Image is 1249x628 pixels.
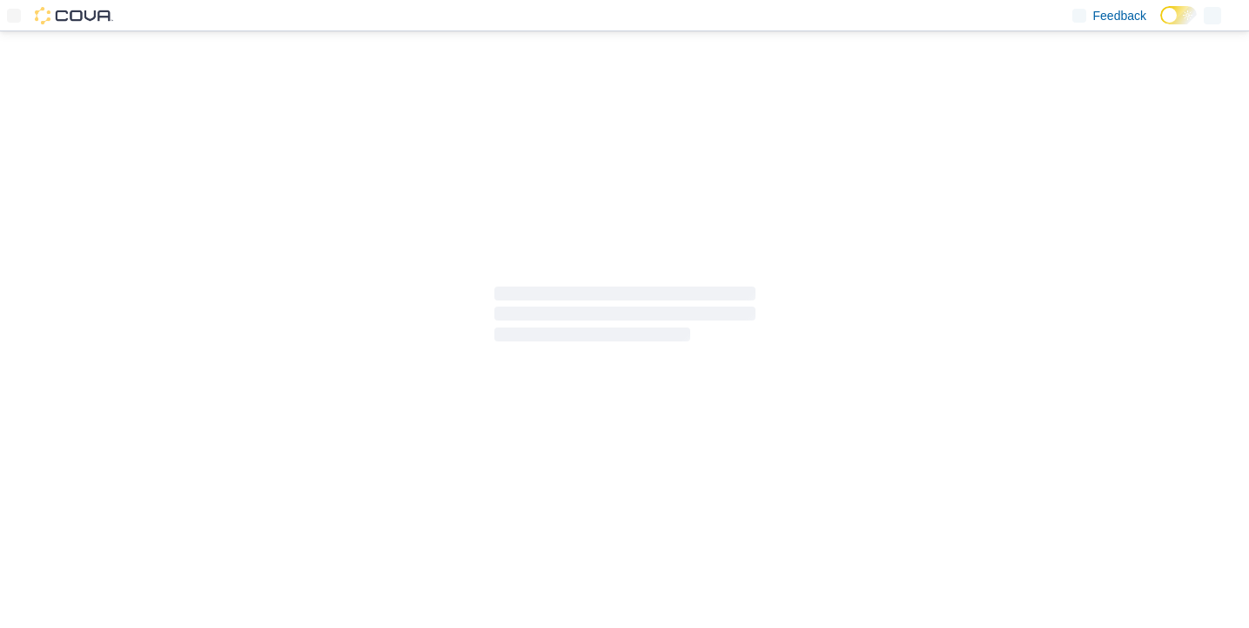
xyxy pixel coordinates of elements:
[1093,7,1146,24] span: Feedback
[35,7,113,24] img: Cova
[494,290,755,346] span: Loading
[1160,24,1161,25] span: Dark Mode
[1160,6,1197,24] input: Dark Mode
